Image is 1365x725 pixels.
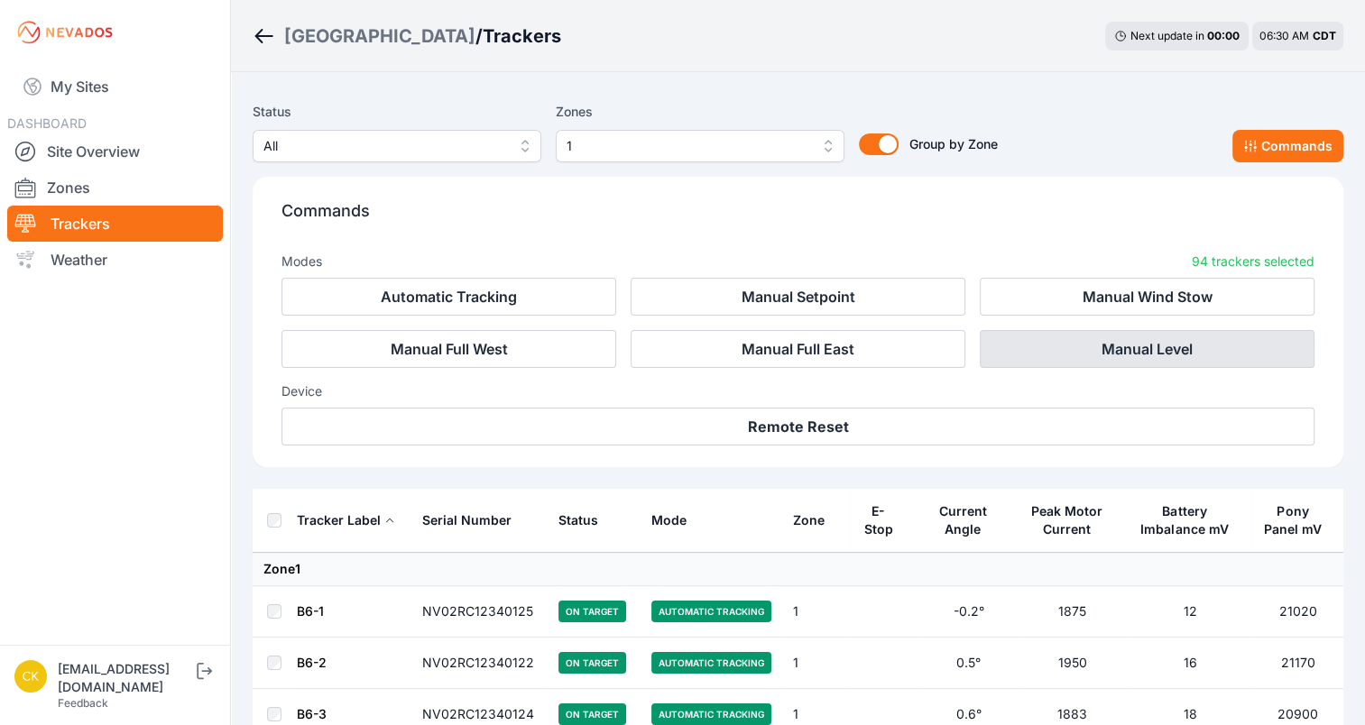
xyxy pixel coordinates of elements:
[253,13,561,60] nav: Breadcrumb
[556,130,844,162] button: 1
[14,18,115,47] img: Nevados
[1263,490,1333,551] button: Pony Panel mV
[631,278,965,316] button: Manual Setpoint
[284,23,475,49] a: [GEOGRAPHIC_DATA]
[7,115,87,131] span: DASHBOARD
[930,502,995,538] div: Current Angle
[253,101,541,123] label: Status
[1018,638,1128,689] td: 1950
[1207,29,1240,43] div: 00 : 00
[1139,502,1231,538] div: Battery Imbalance mV
[14,660,47,693] img: ckent@prim.com
[475,23,483,49] span: /
[631,330,965,368] button: Manual Full East
[558,652,626,674] span: On Target
[297,499,395,542] button: Tracker Label
[253,553,1343,586] td: Zone 1
[1252,638,1343,689] td: 21170
[1259,29,1309,42] span: 06:30 AM
[297,603,324,619] a: B6-1
[567,135,808,157] span: 1
[1192,252,1314,271] p: 94 trackers selected
[422,499,526,542] button: Serial Number
[1252,586,1343,638] td: 21020
[1139,490,1242,551] button: Battery Imbalance mV
[297,511,381,529] div: Tracker Label
[558,511,598,529] div: Status
[980,278,1314,316] button: Manual Wind Stow
[281,278,616,316] button: Automatic Tracking
[1313,29,1336,42] span: CDT
[861,490,908,551] button: E-Stop
[411,586,548,638] td: NV02RC12340125
[651,652,771,674] span: Automatic Tracking
[861,502,896,538] div: E-Stop
[919,638,1017,689] td: 0.5°
[1128,586,1253,638] td: 12
[1028,490,1117,551] button: Peak Motor Current
[58,696,108,710] a: Feedback
[281,408,1314,445] button: Remote Reset
[7,65,223,108] a: My Sites
[7,133,223,170] a: Site Overview
[1128,638,1253,689] td: 16
[297,706,327,721] a: B6-3
[651,703,771,725] span: Automatic Tracking
[558,499,613,542] button: Status
[919,586,1017,638] td: -0.2°
[793,499,839,542] button: Zone
[558,703,626,725] span: On Target
[7,206,223,242] a: Trackers
[1018,586,1128,638] td: 1875
[558,601,626,622] span: On Target
[7,170,223,206] a: Zones
[651,511,687,529] div: Mode
[980,330,1314,368] button: Manual Level
[909,136,998,151] span: Group by Zone
[651,499,701,542] button: Mode
[793,511,825,529] div: Zone
[281,330,616,368] button: Manual Full West
[281,198,1314,238] p: Commands
[1232,130,1343,162] button: Commands
[422,511,512,529] div: Serial Number
[483,23,561,49] h3: Trackers
[297,655,327,670] a: B6-2
[1130,29,1204,42] span: Next update in
[1263,502,1322,538] div: Pony Panel mV
[930,490,1006,551] button: Current Angle
[1028,502,1106,538] div: Peak Motor Current
[782,586,850,638] td: 1
[281,252,322,271] h3: Modes
[281,382,1314,400] h3: Device
[253,130,541,162] button: All
[7,242,223,278] a: Weather
[651,601,771,622] span: Automatic Tracking
[556,101,844,123] label: Zones
[263,135,505,157] span: All
[411,638,548,689] td: NV02RC12340122
[782,638,850,689] td: 1
[58,660,193,696] div: [EMAIL_ADDRESS][DOMAIN_NAME]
